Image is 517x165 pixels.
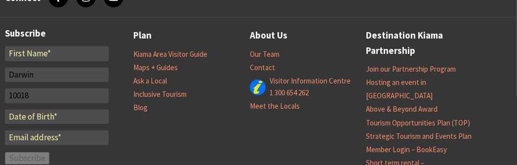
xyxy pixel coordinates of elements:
a: Blog [133,103,148,113]
input: Postcode* [5,88,109,103]
a: Above & Beyond Award [366,104,437,114]
input: Date of Birth* [5,110,109,124]
a: Meet the Locals [250,101,300,111]
a: Our Team [250,49,279,59]
a: Tourism Opportunities Plan (TOP) [366,118,470,128]
a: Destination Kiama Partnership [366,28,482,58]
input: Email address* [5,130,109,145]
a: Visitor Information Centre [270,76,351,86]
input: First Name* [5,46,109,61]
a: Contact [250,63,275,73]
a: 1 300 654 262 [270,88,309,98]
a: Plan [133,28,152,43]
input: Last Name* [5,68,109,82]
a: Ask a Local [133,76,167,86]
h3: Subscribe [5,28,109,39]
a: Hosting an event in [GEOGRAPHIC_DATA] [366,78,433,101]
a: About Us [250,28,287,43]
a: Join our Partnership Program [366,64,456,74]
a: Kiama Area Visitor Guide [133,49,207,59]
input: Subscribe [5,152,49,165]
a: Maps + Guides [133,63,178,73]
a: Inclusive Tourism [133,89,187,99]
a: Member Login – BookEasy [366,145,447,155]
a: Strategic Tourism and Events Plan [366,131,472,141]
